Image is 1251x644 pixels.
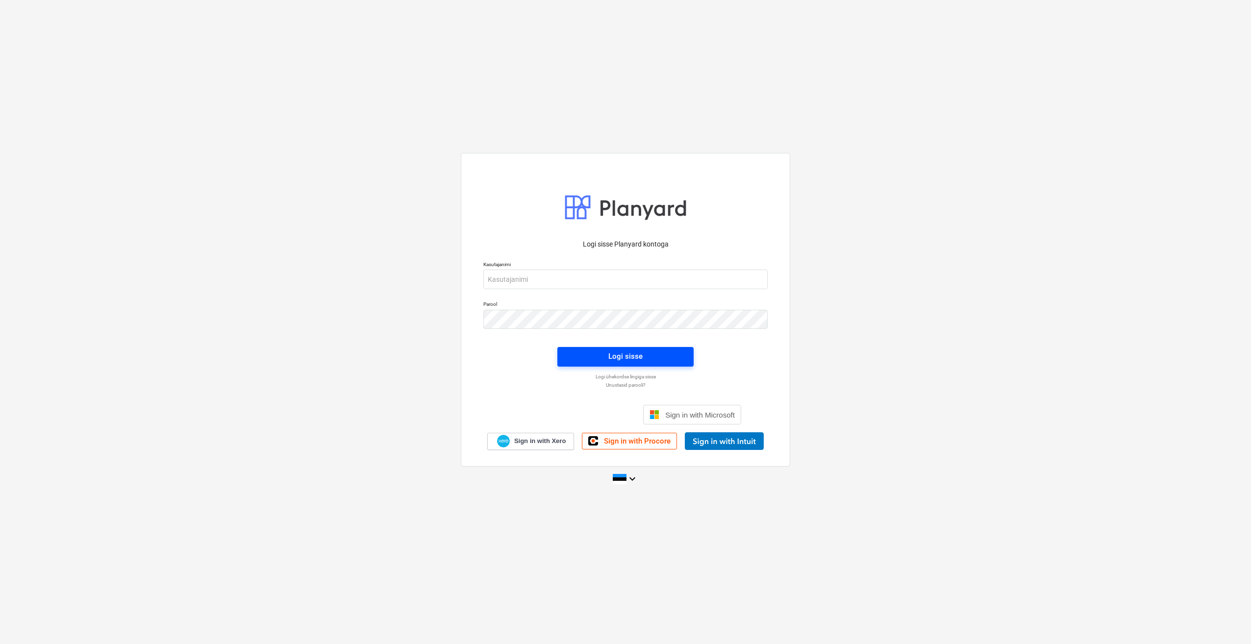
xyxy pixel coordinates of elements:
[626,473,638,485] i: keyboard_arrow_down
[665,411,735,419] span: Sign in with Microsoft
[557,347,694,367] button: Logi sisse
[483,270,768,289] input: Kasutajanimi
[483,239,768,249] p: Logi sisse Planyard kontoga
[487,433,575,450] a: Sign in with Xero
[608,350,643,363] div: Logi sisse
[650,410,659,420] img: Microsoft logo
[514,437,566,446] span: Sign in with Xero
[478,382,773,388] a: Unustasid parooli?
[483,301,768,309] p: Parool
[497,435,510,448] img: Xero logo
[604,437,671,446] span: Sign in with Procore
[483,261,768,270] p: Kasutajanimi
[582,433,677,449] a: Sign in with Procore
[478,373,773,380] a: Logi ühekordse lingiga sisse
[505,404,640,425] iframe: Sisselogimine Google'i nupu abil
